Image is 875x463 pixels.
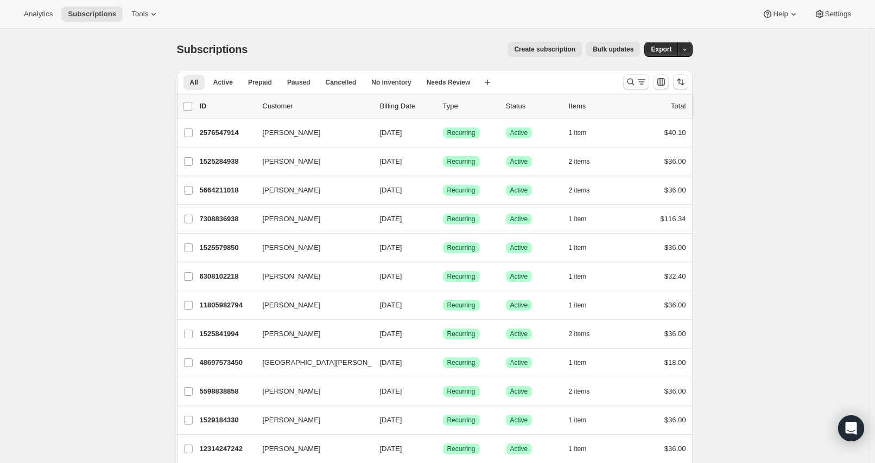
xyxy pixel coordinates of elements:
[673,74,688,89] button: Sort the results
[125,7,166,22] button: Tools
[380,243,402,252] span: [DATE]
[380,128,402,137] span: [DATE]
[510,358,528,367] span: Active
[569,154,602,169] button: 2 items
[200,326,686,342] div: 1525841994[PERSON_NAME][DATE]SuccessRecurringSuccessActive2 items$36.00
[17,7,59,22] button: Analytics
[569,186,590,195] span: 2 items
[200,154,686,169] div: 1525284938[PERSON_NAME][DATE]SuccessRecurringSuccessActive2 items$36.00
[200,240,686,255] div: 1525579850[PERSON_NAME][DATE]SuccessRecurringSuccessActive1 item$36.00
[380,416,402,424] span: [DATE]
[200,441,686,456] div: 12314247242[PERSON_NAME][DATE]SuccessRecurringSuccessActive1 item$36.00
[256,297,365,314] button: [PERSON_NAME]
[661,215,686,223] span: $116.34
[569,272,587,281] span: 1 item
[287,78,310,87] span: Paused
[200,127,254,138] p: 2576547914
[263,357,427,368] span: [GEOGRAPHIC_DATA][PERSON_NAME]-8th grade
[200,386,254,397] p: 5598838858
[569,240,599,255] button: 1 item
[569,243,587,252] span: 1 item
[510,186,528,195] span: Active
[510,416,528,425] span: Active
[508,42,582,57] button: Create subscription
[447,243,475,252] span: Recurring
[380,157,402,165] span: [DATE]
[380,387,402,395] span: [DATE]
[263,415,321,426] span: [PERSON_NAME]
[569,298,599,313] button: 1 item
[664,243,686,252] span: $36.00
[671,101,686,112] p: Total
[68,10,116,18] span: Subscriptions
[447,416,475,425] span: Recurring
[569,445,587,453] span: 1 item
[200,156,254,167] p: 1525284938
[263,329,321,339] span: [PERSON_NAME]
[447,445,475,453] span: Recurring
[569,157,590,166] span: 2 items
[200,269,686,284] div: 6308102218[PERSON_NAME][DATE]SuccessRecurringSuccessActive1 item$32.40
[664,301,686,309] span: $36.00
[190,78,198,87] span: All
[569,355,599,370] button: 1 item
[651,45,671,54] span: Export
[808,7,858,22] button: Settings
[569,330,590,338] span: 2 items
[447,157,475,166] span: Recurring
[644,42,678,57] button: Export
[664,416,686,424] span: $36.00
[664,272,686,280] span: $32.40
[510,215,528,223] span: Active
[510,301,528,310] span: Active
[380,358,402,366] span: [DATE]
[569,211,599,227] button: 1 item
[569,416,587,425] span: 1 item
[510,330,528,338] span: Active
[593,45,633,54] span: Bulk updates
[586,42,640,57] button: Bulk updates
[256,325,365,343] button: [PERSON_NAME]
[256,210,365,228] button: [PERSON_NAME]
[447,186,475,195] span: Recurring
[263,443,321,454] span: [PERSON_NAME]
[506,101,560,112] p: Status
[200,443,254,454] p: 12314247242
[200,355,686,370] div: 48697573450[GEOGRAPHIC_DATA][PERSON_NAME]-8th grade[DATE]SuccessRecurringSuccessActive1 item$18.00
[200,329,254,339] p: 1525841994
[371,78,411,87] span: No inventory
[569,358,587,367] span: 1 item
[569,183,602,198] button: 2 items
[664,358,686,366] span: $18.00
[510,157,528,166] span: Active
[200,214,254,224] p: 7308836938
[200,298,686,313] div: 11805982794[PERSON_NAME][DATE]SuccessRecurringSuccessActive1 item$36.00
[200,211,686,227] div: 7308836938[PERSON_NAME][DATE]SuccessRecurringSuccessActive1 item$116.34
[263,386,321,397] span: [PERSON_NAME]
[263,271,321,282] span: [PERSON_NAME]
[825,10,851,18] span: Settings
[773,10,788,18] span: Help
[380,215,402,223] span: [DATE]
[200,300,254,311] p: 11805982794
[256,268,365,285] button: [PERSON_NAME]
[569,413,599,428] button: 1 item
[447,387,475,396] span: Recurring
[510,272,528,281] span: Active
[256,124,365,142] button: [PERSON_NAME]
[326,78,357,87] span: Cancelled
[256,440,365,458] button: [PERSON_NAME]
[263,127,321,138] span: [PERSON_NAME]
[427,78,471,87] span: Needs Review
[447,215,475,223] span: Recurring
[447,358,475,367] span: Recurring
[256,239,365,256] button: [PERSON_NAME]
[200,357,254,368] p: 48697573450
[443,101,497,112] div: Type
[200,242,254,253] p: 1525579850
[447,128,475,137] span: Recurring
[200,125,686,140] div: 2576547914[PERSON_NAME][DATE]SuccessRecurringSuccessActive1 item$40.10
[569,301,587,310] span: 1 item
[200,415,254,426] p: 1529184330
[756,7,805,22] button: Help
